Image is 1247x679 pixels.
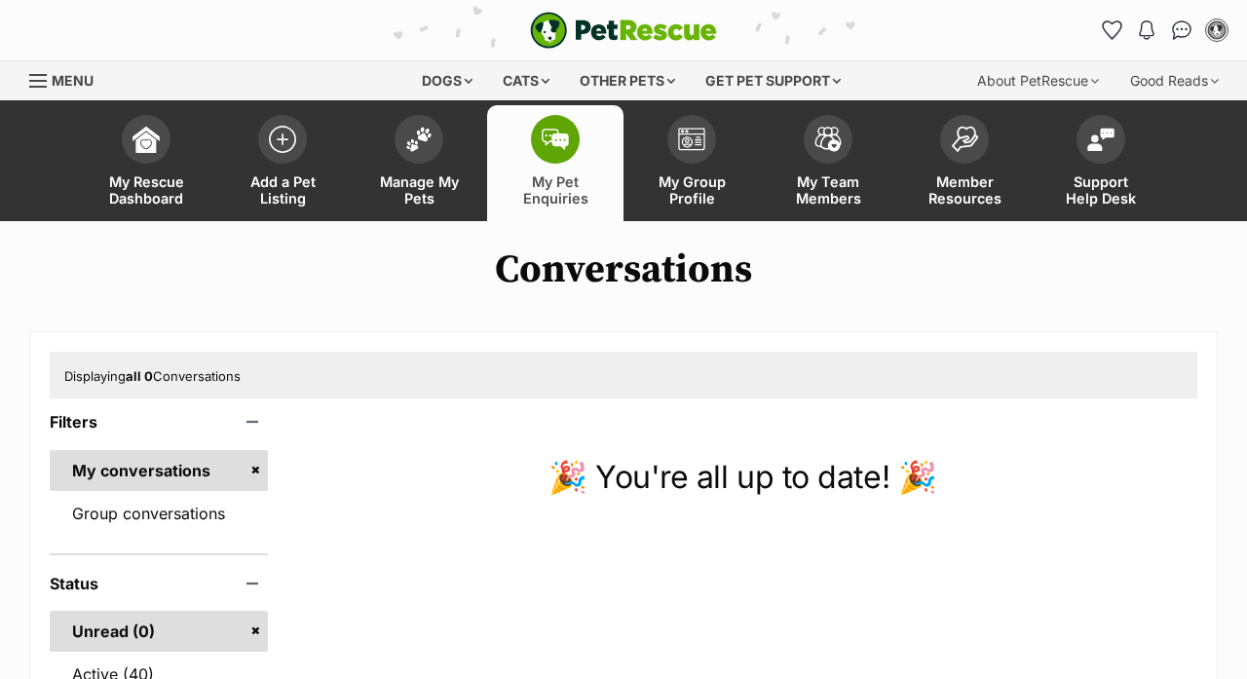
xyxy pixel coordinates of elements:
[126,368,153,384] strong: all 0
[1172,20,1192,40] img: chat-41dd97257d64d25036548639549fe6c8038ab92f7586957e7f3b1b290dea8141.svg
[760,105,896,221] a: My Team Members
[566,61,689,100] div: Other pets
[1087,128,1115,151] img: help-desk-icon-fdf02630f3aa405de69fd3d07c3f3aa587a6932b1a1747fa1d2bba05be0121f9.svg
[692,61,854,100] div: Get pet support
[1096,15,1232,46] ul: Account quick links
[1131,15,1162,46] button: Notifications
[511,173,599,207] span: My Pet Enquiries
[50,575,268,592] header: Status
[489,61,563,100] div: Cats
[405,127,433,152] img: manage-my-pets-icon-02211641906a0b7f246fdf0571729dbe1e7629f14944591b6c1af311fb30b64b.svg
[239,173,326,207] span: Add a Pet Listing
[1116,61,1232,100] div: Good Reads
[1096,15,1127,46] a: Favourites
[648,173,736,207] span: My Group Profile
[921,173,1008,207] span: Member Resources
[50,611,268,652] a: Unread (0)
[50,450,268,491] a: My conversations
[784,173,872,207] span: My Team Members
[623,105,760,221] a: My Group Profile
[964,61,1113,100] div: About PetRescue
[542,129,569,150] img: pet-enquiries-icon-7e3ad2cf08bfb03b45e93fb7055b45f3efa6380592205ae92323e6603595dc1f.svg
[29,61,107,96] a: Menu
[896,105,1033,221] a: Member Resources
[269,126,296,153] img: add-pet-listing-icon-0afa8454b4691262ce3f59096e99ab1cd57d4a30225e0717b998d2c9b9846f56.svg
[487,105,623,221] a: My Pet Enquiries
[530,12,717,49] img: logo-e224e6f780fb5917bec1dbf3a21bbac754714ae5b6737aabdf751b685950b380.svg
[1057,173,1145,207] span: Support Help Desk
[102,173,190,207] span: My Rescue Dashboard
[951,126,978,152] img: member-resources-icon-8e73f808a243e03378d46382f2149f9095a855e16c252ad45f914b54edf8863c.svg
[287,454,1197,501] p: 🎉 You're all up to date! 🎉
[50,413,268,431] header: Filters
[1139,20,1154,40] img: notifications-46538b983faf8c2785f20acdc204bb7945ddae34d4c08c2a6579f10ce5e182be.svg
[50,493,268,534] a: Group conversations
[214,105,351,221] a: Add a Pet Listing
[1207,20,1227,40] img: Jemma profile pic
[351,105,487,221] a: Manage My Pets
[1166,15,1197,46] a: Conversations
[408,61,486,100] div: Dogs
[1201,15,1232,46] button: My account
[64,368,241,384] span: Displaying Conversations
[530,12,717,49] a: PetRescue
[814,127,842,152] img: team-members-icon-5396bd8760b3fe7c0b43da4ab00e1e3bb1a5d9ba89233759b79545d2d3fc5d0d.svg
[678,128,705,151] img: group-profile-icon-3fa3cf56718a62981997c0bc7e787c4b2cf8bcc04b72c1350f741eb67cf2f40e.svg
[375,173,463,207] span: Manage My Pets
[132,126,160,153] img: dashboard-icon-eb2f2d2d3e046f16d808141f083e7271f6b2e854fb5c12c21221c1fb7104beca.svg
[52,72,94,89] span: Menu
[78,105,214,221] a: My Rescue Dashboard
[1033,105,1169,221] a: Support Help Desk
